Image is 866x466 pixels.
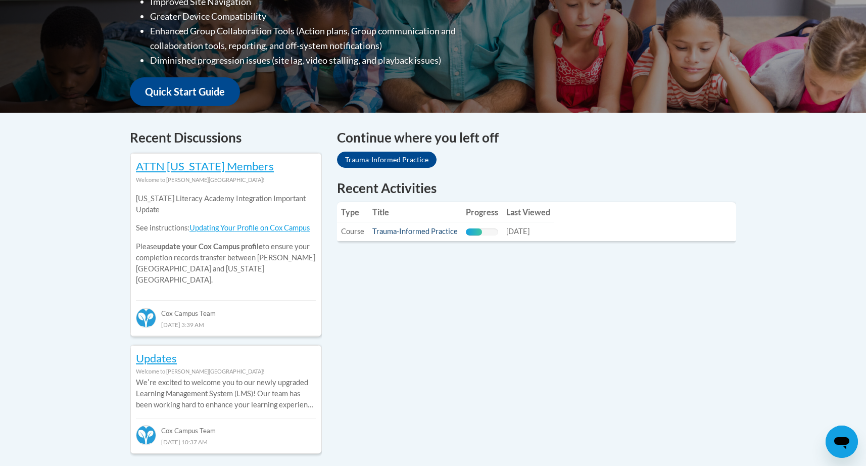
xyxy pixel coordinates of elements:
[372,227,458,236] a: Trauma-Informed Practice
[136,159,274,173] a: ATTN [US_STATE] Members
[150,9,496,24] li: Greater Device Compatibility
[466,228,482,236] div: Progress, %
[136,418,316,436] div: Cox Campus Team
[189,223,310,232] a: Updating Your Profile on Cox Campus
[136,300,316,318] div: Cox Campus Team
[462,202,502,222] th: Progress
[150,53,496,68] li: Diminished progression issues (site lag, video stalling, and playback issues)
[150,24,496,53] li: Enhanced Group Collaboration Tools (Action plans, Group communication and collaboration tools, re...
[136,308,156,328] img: Cox Campus Team
[136,193,316,215] p: [US_STATE] Literacy Academy Integration Important Update
[826,426,858,458] iframe: Button to launch messaging window
[136,351,177,365] a: Updates
[136,319,316,330] div: [DATE] 3:39 AM
[136,174,316,185] div: Welcome to [PERSON_NAME][GEOGRAPHIC_DATA]!
[337,128,736,148] h4: Continue where you left off
[130,128,322,148] h4: Recent Discussions
[136,436,316,447] div: [DATE] 10:37 AM
[136,377,316,410] p: Weʹre excited to welcome you to our newly upgraded Learning Management System (LMS)! Our team has...
[136,366,316,377] div: Welcome to [PERSON_NAME][GEOGRAPHIC_DATA]!
[130,77,240,106] a: Quick Start Guide
[506,227,530,236] span: [DATE]
[136,425,156,445] img: Cox Campus Team
[337,202,368,222] th: Type
[157,242,263,251] b: update your Cox Campus profile
[337,179,736,197] h1: Recent Activities
[502,202,554,222] th: Last Viewed
[337,152,437,168] a: Trauma-Informed Practice
[136,185,316,293] div: Please to ensure your completion records transfer between [PERSON_NAME][GEOGRAPHIC_DATA] and [US_...
[341,227,364,236] span: Course
[368,202,462,222] th: Title
[136,222,316,234] p: See instructions:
